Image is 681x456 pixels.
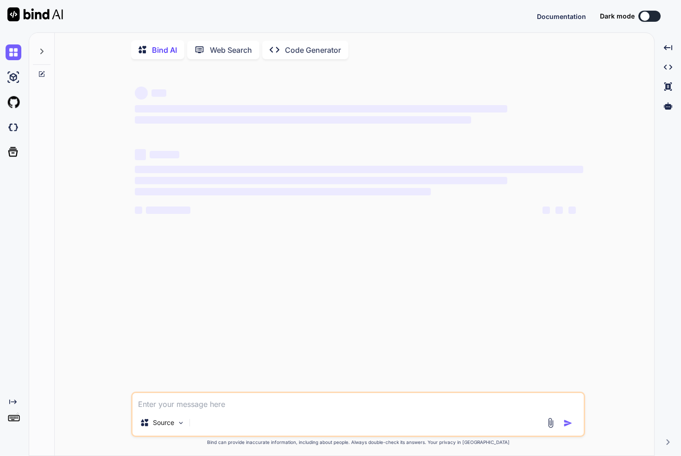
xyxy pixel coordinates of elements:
span: ‌ [135,149,146,160]
span: ‌ [135,116,471,124]
button: Documentation [537,12,586,21]
span: Documentation [537,12,586,20]
img: attachment [545,418,556,428]
img: ai-studio [6,69,21,85]
span: ‌ [150,151,179,158]
span: ‌ [135,166,583,173]
p: Code Generator [285,44,341,56]
span: ‌ [542,206,550,214]
img: Bind AI [7,7,63,21]
span: ‌ [555,206,563,214]
span: ‌ [151,89,166,97]
span: ‌ [135,105,507,112]
span: ‌ [135,188,431,195]
span: Dark mode [600,12,635,21]
span: ‌ [146,206,190,214]
p: Web Search [210,44,252,56]
img: githubLight [6,94,21,110]
p: Source [153,418,174,427]
span: ‌ [135,206,142,214]
span: ‌ [135,177,507,184]
span: ‌ [568,206,576,214]
img: icon [563,419,573,428]
p: Bind can provide inaccurate information, including about people. Always double-check its answers.... [131,439,585,446]
span: ‌ [135,87,148,100]
p: Bind AI [152,44,177,56]
img: Pick Models [177,419,185,427]
img: chat [6,44,21,60]
img: darkCloudIdeIcon [6,119,21,135]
